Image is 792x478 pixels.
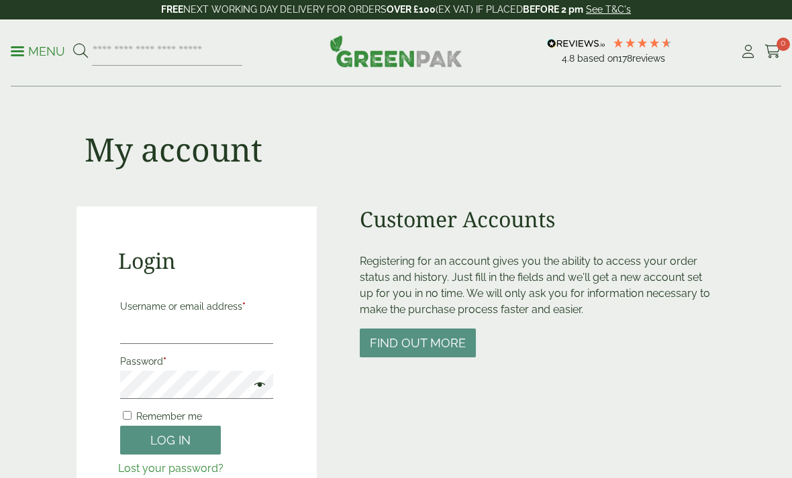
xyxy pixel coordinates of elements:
[387,4,436,15] strong: OVER £100
[632,53,665,64] span: reviews
[360,337,476,350] a: Find out more
[123,411,132,420] input: Remember me
[360,328,476,357] button: Find out more
[764,42,781,62] a: 0
[764,45,781,58] i: Cart
[360,253,715,318] p: Registering for an account gives you the ability to access your order status and history. Just fi...
[120,352,273,371] label: Password
[161,4,183,15] strong: FREE
[136,411,202,422] span: Remember me
[118,462,224,475] a: Lost your password?
[11,44,65,60] p: Menu
[120,297,273,316] label: Username or email address
[618,53,632,64] span: 178
[360,206,715,232] h2: Customer Accounts
[777,38,790,51] span: 0
[120,426,221,455] button: Log in
[11,44,65,57] a: Menu
[118,248,275,274] h2: Login
[577,53,618,64] span: Based on
[523,4,583,15] strong: BEFORE 2 pm
[740,45,756,58] i: My Account
[562,53,577,64] span: 4.8
[586,4,631,15] a: See T&C's
[85,130,262,169] h1: My account
[330,35,462,67] img: GreenPak Supplies
[547,39,605,48] img: REVIEWS.io
[612,37,673,49] div: 4.78 Stars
